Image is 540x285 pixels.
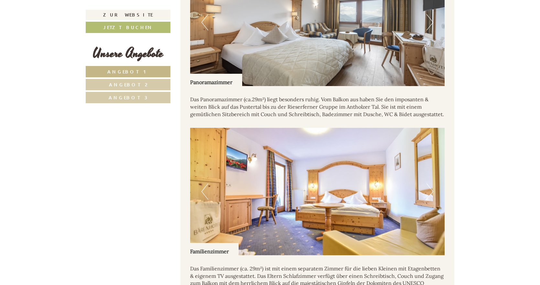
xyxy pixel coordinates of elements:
button: Next [427,14,433,30]
div: Das Panoramazimmer (ca.29m²) liegt besonders ruhig. Vom Balkon aus haben Sie den imposanten & wei... [190,86,445,128]
button: Next [427,183,433,200]
span: Angebot 3 [109,94,147,101]
button: Previous [201,183,208,200]
a: Jetzt buchen [86,22,170,33]
div: Unsere Angebote [86,44,170,63]
span: Angebot 2 [109,82,147,88]
img: image [190,128,445,255]
div: Familienzimmer [190,243,239,255]
a: Zur Website [86,10,170,20]
button: Previous [201,14,208,30]
span: Angebot 1 [107,69,149,75]
div: Panoramazimmer [190,74,242,86]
